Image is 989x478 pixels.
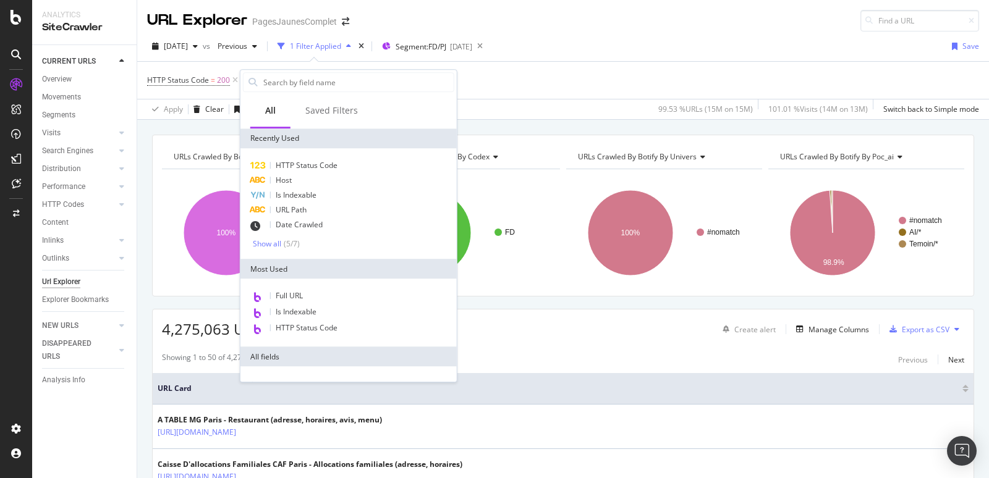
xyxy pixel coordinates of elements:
[42,10,127,20] div: Analytics
[947,436,977,466] div: Open Intercom Messenger
[566,179,762,287] svg: A chart.
[42,180,85,193] div: Performance
[281,238,300,249] div: ( 5 / 7 )
[164,41,188,51] span: 2025 Jun. 27th
[290,41,341,51] div: 1 Filter Applied
[189,99,224,119] button: Clear
[213,41,247,51] span: Previous
[42,319,116,332] a: NEW URLS
[211,75,215,85] span: =
[450,41,472,52] div: [DATE]
[147,10,247,31] div: URL Explorer
[791,322,869,337] button: Manage Columns
[158,383,959,394] span: URL Card
[578,151,697,162] span: URLs Crawled By Botify By univers
[42,252,69,265] div: Outlinks
[42,374,85,387] div: Analysis Info
[396,41,446,52] span: Segment: FD/PJ
[42,109,128,122] a: Segments
[174,151,298,162] span: URLs Crawled By Botify By pagetype
[768,104,868,114] div: 101.01 % Visits ( 14M on 13M )
[909,216,942,225] text: #nomatch
[342,17,349,26] div: arrow-right-arrow-left
[734,324,776,335] div: Create alert
[898,352,928,367] button: Previous
[768,179,964,287] div: A chart.
[276,175,292,185] span: Host
[780,151,894,162] span: URLs Crawled By Botify By poc_ai
[42,234,116,247] a: Inlinks
[240,259,457,279] div: Most Used
[878,99,979,119] button: Switch back to Simple mode
[147,36,203,56] button: [DATE]
[42,180,116,193] a: Performance
[217,72,230,89] span: 200
[962,41,979,51] div: Save
[902,324,949,335] div: Export as CSV
[505,228,515,237] text: FD
[276,322,337,333] span: HTTP Status Code
[162,352,287,367] div: Showing 1 to 50 of 4,275,063 entries
[42,337,104,363] div: DISAPPEARED URLS
[240,128,457,148] div: Recently Used
[213,36,262,56] button: Previous
[276,190,316,200] span: Is Indexable
[42,55,96,68] div: CURRENT URLS
[42,73,72,86] div: Overview
[364,179,560,287] svg: A chart.
[42,293,128,306] a: Explorer Bookmarks
[276,204,307,215] span: URL Path
[162,179,358,287] svg: A chart.
[217,229,236,237] text: 100%
[42,20,127,35] div: SiteCrawler
[947,36,979,56] button: Save
[42,275,128,288] a: Url Explorer
[883,104,979,114] div: Switch back to Simple mode
[42,337,116,363] a: DISAPPEARED URLS
[273,36,356,56] button: 1 Filter Applied
[265,104,276,117] div: All
[42,198,84,211] div: HTTP Codes
[909,240,938,248] text: Temoin/*
[229,99,261,119] button: Save
[171,147,347,167] h4: URLs Crawled By Botify By pagetype
[147,75,209,85] span: HTTP Status Code
[203,41,213,51] span: vs
[253,240,281,248] div: Show all
[158,426,236,438] a: [URL][DOMAIN_NAME]
[42,198,116,211] a: HTTP Codes
[205,104,224,114] div: Clear
[42,162,116,175] a: Distribution
[42,109,75,122] div: Segments
[158,414,382,426] div: A TABLE MG Paris - Restaurant (adresse, horaires, avis, menu)
[42,293,109,306] div: Explorer Bookmarks
[377,36,472,56] button: Segment:FD/PJ[DATE]
[305,104,358,117] div: Saved Filters
[575,147,751,167] h4: URLs Crawled By Botify By univers
[262,73,454,91] input: Search by field name
[373,147,549,167] h4: URLs Crawled By Botify By codex
[42,374,128,387] a: Analysis Info
[240,346,457,366] div: All fields
[885,319,949,339] button: Export as CSV
[276,306,316,317] span: Is Indexable
[258,380,325,390] span: Main Crawl Metrics
[42,145,116,157] a: Search Engines
[778,147,953,167] h4: URLs Crawled By Botify By poc_ai
[823,258,844,267] text: 98.9%
[164,104,183,114] div: Apply
[707,228,740,237] text: #nomatch
[42,216,69,229] div: Content
[42,252,116,265] a: Outlinks
[948,354,964,365] div: Next
[658,104,753,114] div: 99.53 % URLs ( 15M on 15M )
[42,234,64,247] div: Inlinks
[860,10,979,31] input: Find a URL
[162,319,314,339] span: 4,275,063 URLs found
[42,216,128,229] a: Content
[42,73,128,86] a: Overview
[276,290,303,301] span: Full URL
[42,275,80,288] div: Url Explorer
[42,127,61,140] div: Visits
